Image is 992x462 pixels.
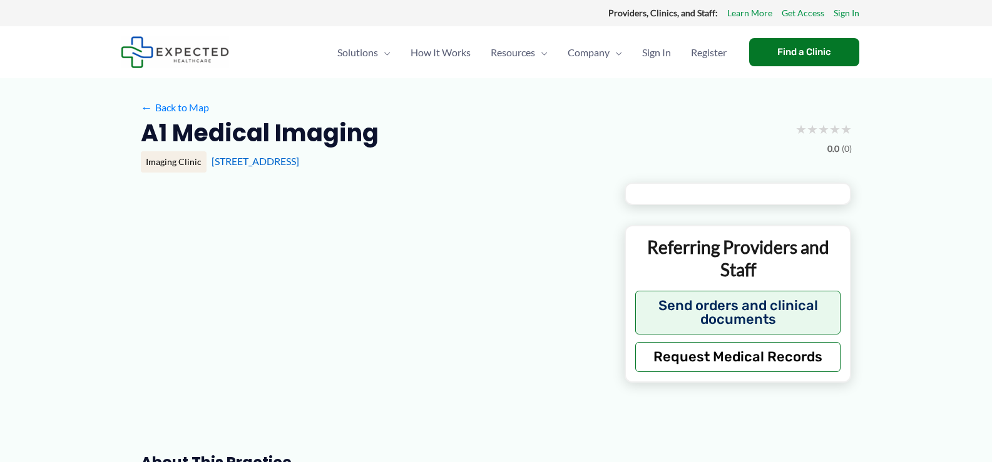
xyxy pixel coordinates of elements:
[681,31,737,74] a: Register
[834,5,859,21] a: Sign In
[635,290,841,334] button: Send orders and clinical documents
[378,31,391,74] span: Menu Toggle
[610,31,622,74] span: Menu Toggle
[337,31,378,74] span: Solutions
[842,141,852,157] span: (0)
[212,155,299,167] a: [STREET_ADDRESS]
[141,151,207,173] div: Imaging Clinic
[558,31,632,74] a: CompanyMenu Toggle
[749,38,859,66] a: Find a Clinic
[535,31,548,74] span: Menu Toggle
[121,36,229,68] img: Expected Healthcare Logo - side, dark font, small
[818,118,829,141] span: ★
[411,31,471,74] span: How It Works
[807,118,818,141] span: ★
[141,101,153,113] span: ←
[327,31,737,74] nav: Primary Site Navigation
[841,118,852,141] span: ★
[635,236,841,281] p: Referring Providers and Staff
[829,118,841,141] span: ★
[141,118,379,148] h2: A1 Medical Imaging
[327,31,401,74] a: SolutionsMenu Toggle
[827,141,839,157] span: 0.0
[481,31,558,74] a: ResourcesMenu Toggle
[632,31,681,74] a: Sign In
[635,341,841,371] button: Request Medical Records
[642,31,671,74] span: Sign In
[608,8,718,18] strong: Providers, Clinics, and Staff:
[141,98,209,117] a: ←Back to Map
[491,31,535,74] span: Resources
[691,31,727,74] span: Register
[727,5,772,21] a: Learn More
[568,31,610,74] span: Company
[782,5,824,21] a: Get Access
[795,118,807,141] span: ★
[401,31,481,74] a: How It Works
